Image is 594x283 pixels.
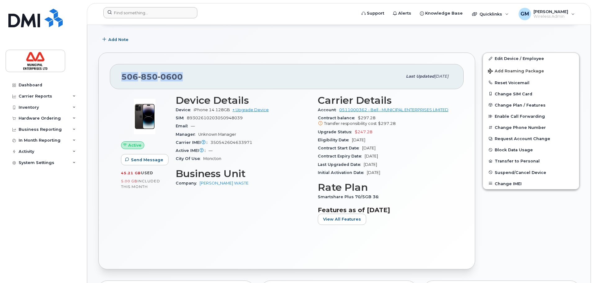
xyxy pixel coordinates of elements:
[416,7,467,20] a: Knowledge Base
[176,107,194,112] span: Device
[198,132,236,137] span: Unknown Manager
[318,182,452,193] h3: Rate Plan
[406,74,434,79] span: Last updated
[389,7,416,20] a: Alerts
[364,162,377,167] span: [DATE]
[128,142,142,148] span: Active
[103,7,197,18] input: Find something...
[232,107,269,112] a: + Upgrade Device
[318,170,367,175] span: Initial Activation Date
[468,8,513,20] div: Quicklinks
[483,167,579,178] button: Suspend/Cancel Device
[425,10,463,16] span: Knowledge Base
[434,74,448,79] span: [DATE]
[176,181,200,185] span: Company
[483,122,579,133] button: Change Phone Number
[495,170,546,175] span: Suspend/Cancel Device
[483,178,579,189] button: Change IMEI
[210,140,252,145] span: 350542604633971
[176,95,310,106] h3: Device Details
[121,154,169,165] button: Send Message
[138,72,158,81] span: 850
[398,10,411,16] span: Alerts
[187,116,243,120] span: 89302610203050948039
[483,88,579,99] button: Change SIM Card
[194,107,230,112] span: iPhone 14 128GB
[357,7,389,20] a: Support
[318,206,452,214] h3: Features as of [DATE]
[176,132,198,137] span: Manager
[318,194,382,199] span: Smartshare Plus 70/5GB 36
[191,124,195,128] span: —
[98,34,134,45] button: Add Note
[483,64,579,77] button: Add Roaming Package
[176,148,209,153] span: Active IMEI
[203,156,221,161] span: Moncton
[520,10,529,18] span: GM
[108,37,128,43] span: Add Note
[495,103,546,107] span: Change Plan / Features
[318,154,365,158] span: Contract Expiry Date
[533,14,568,19] span: Wireless Admin
[318,95,452,106] h3: Carrier Details
[121,179,137,183] span: 5.00 GB
[355,130,372,134] span: $247.28
[318,107,339,112] span: Account
[121,72,183,81] span: 506
[318,214,366,225] button: View All Features
[479,11,502,16] span: Quicklinks
[318,116,452,127] span: $297.28
[318,162,364,167] span: Last Upgraded Date
[483,144,579,155] button: Block Data Usage
[352,138,365,142] span: [DATE]
[483,99,579,111] button: Change Plan / Features
[483,111,579,122] button: Enable Call Forwarding
[121,171,141,175] span: 45.21 GB
[324,121,377,126] span: Transfer responsibility cost
[176,140,210,145] span: Carrier IMEI
[200,181,249,185] a: [PERSON_NAME] WASTE
[209,148,213,153] span: —
[323,216,361,222] span: View All Features
[367,170,380,175] span: [DATE]
[488,69,544,75] span: Add Roaming Package
[131,157,163,163] span: Send Message
[367,10,384,16] span: Support
[362,146,376,150] span: [DATE]
[483,155,579,167] button: Transfer to Personal
[318,138,352,142] span: Eligibility Date
[483,133,579,144] button: Request Account Change
[318,146,362,150] span: Contract Start Date
[378,121,396,126] span: $297.28
[158,72,183,81] span: 0600
[176,124,191,128] span: Email
[121,179,160,189] span: included this month
[141,171,153,175] span: used
[514,8,579,20] div: Gillian MacNeill
[495,114,545,119] span: Enable Call Forwarding
[176,168,310,179] h3: Business Unit
[339,107,448,112] a: 0511000362 - Bell - MUNICIPAL ENTERPRISES LIMITED
[483,77,579,88] button: Reset Voicemail
[365,154,378,158] span: [DATE]
[318,116,358,120] span: Contract balance
[176,116,187,120] span: SIM
[318,130,355,134] span: Upgrade Status
[176,156,203,161] span: City Of Use
[533,9,568,14] span: [PERSON_NAME]
[126,98,163,135] img: image20231002-3703462-njx0qo.jpeg
[483,53,579,64] a: Edit Device / Employee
